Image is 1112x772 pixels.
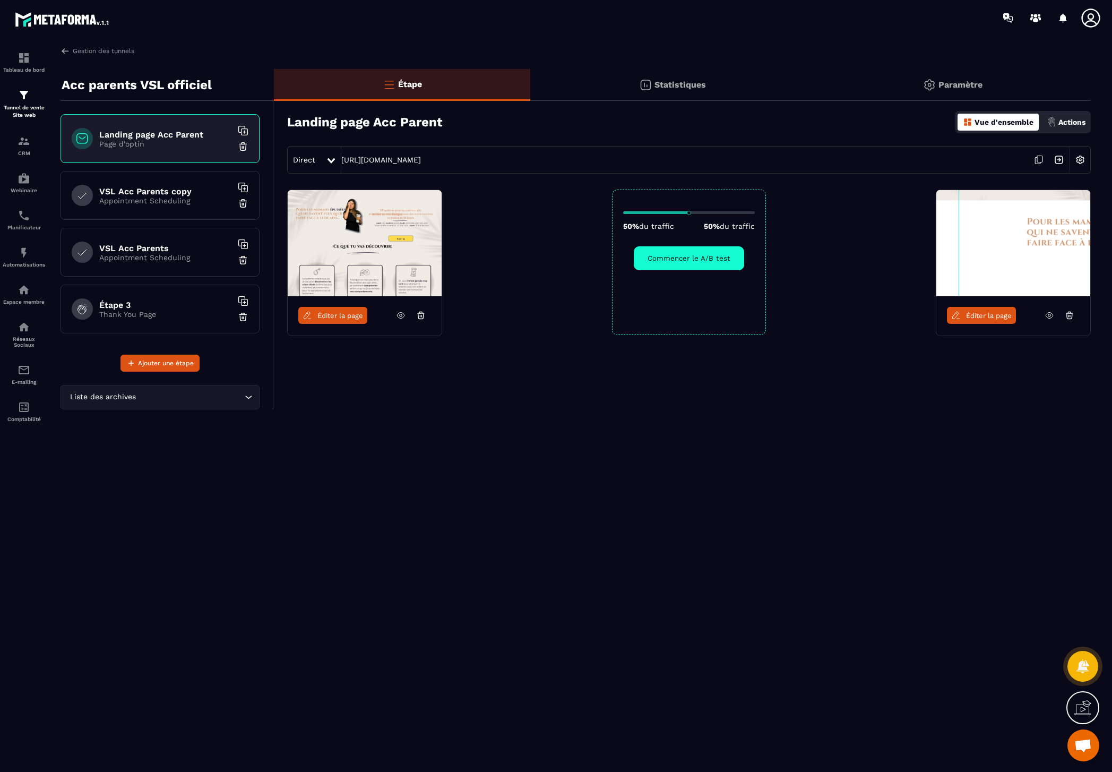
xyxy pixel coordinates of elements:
img: arrow-next.bcc2205e.svg [1049,150,1069,170]
a: accountantaccountantComptabilité [3,393,45,430]
p: Vue d'ensemble [975,118,1033,126]
img: accountant [18,401,30,414]
img: scheduler [18,209,30,222]
p: CRM [3,150,45,156]
img: trash [238,255,248,265]
p: 50% [623,222,674,230]
span: du traffic [639,222,674,230]
h6: Landing page Acc Parent [99,130,232,140]
img: setting-w.858f3a88.svg [1070,150,1090,170]
div: Search for option [61,385,260,409]
img: formation [18,52,30,64]
img: stats.20deebd0.svg [639,79,652,91]
span: du traffic [720,222,755,230]
img: automations [18,246,30,259]
img: automations [18,172,30,185]
a: schedulerschedulerPlanificateur [3,201,45,238]
p: E-mailing [3,379,45,385]
a: Gestion des tunnels [61,46,134,56]
img: trash [238,312,248,322]
a: automationsautomationsAutomatisations [3,238,45,276]
button: Commencer le A/B test [634,246,744,270]
h3: Landing page Acc Parent [287,115,442,130]
img: trash [238,141,248,152]
span: Ajouter une étape [138,358,194,368]
a: Éditer la page [298,307,367,324]
p: Actions [1058,118,1085,126]
img: setting-gr.5f69749f.svg [923,79,936,91]
img: automations [18,284,30,296]
p: Appointment Scheduling [99,253,232,262]
img: bars-o.4a397970.svg [383,78,395,91]
a: formationformationTunnel de vente Site web [3,81,45,127]
img: image [936,190,1090,296]
p: Webinaire [3,187,45,193]
a: formationformationCRM [3,127,45,164]
p: Statistiques [654,80,706,90]
img: actions.d6e523a2.png [1047,117,1056,127]
h6: Étape 3 [99,300,232,310]
img: formation [18,135,30,148]
input: Search for option [138,391,242,403]
p: Page d'optin [99,140,232,148]
span: Éditer la page [966,312,1012,320]
p: Thank You Page [99,310,232,319]
button: Ajouter une étape [120,355,200,372]
img: logo [15,10,110,29]
span: Éditer la page [317,312,363,320]
a: automationsautomationsWebinaire [3,164,45,201]
img: social-network [18,321,30,333]
img: arrow [61,46,70,56]
p: Appointment Scheduling [99,196,232,205]
p: Tableau de bord [3,67,45,73]
img: formation [18,89,30,101]
a: [URL][DOMAIN_NAME] [341,156,421,164]
p: Planificateur [3,225,45,230]
p: 50% [704,222,755,230]
a: Éditer la page [947,307,1016,324]
img: trash [238,198,248,209]
p: Étape [398,79,422,89]
a: social-networksocial-networkRéseaux Sociaux [3,313,45,356]
img: email [18,364,30,376]
p: Comptabilité [3,416,45,422]
p: Acc parents VSL officiel [62,74,212,96]
img: image [288,190,442,296]
h6: VSL Acc Parents copy [99,186,232,196]
div: Open chat [1067,730,1099,761]
a: automationsautomationsEspace membre [3,276,45,313]
a: formationformationTableau de bord [3,44,45,81]
p: Automatisations [3,262,45,268]
span: Direct [293,156,315,164]
a: emailemailE-mailing [3,356,45,393]
p: Tunnel de vente Site web [3,104,45,119]
h6: VSL Acc Parents [99,243,232,253]
img: dashboard-orange.40269519.svg [963,117,972,127]
p: Paramètre [938,80,982,90]
span: Liste des archives [67,391,138,403]
p: Réseaux Sociaux [3,336,45,348]
p: Espace membre [3,299,45,305]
